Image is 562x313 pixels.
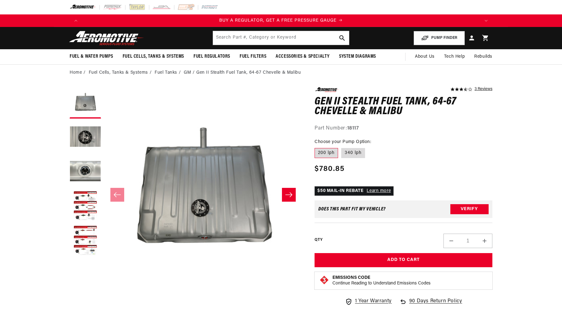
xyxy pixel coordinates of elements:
[341,148,365,158] label: 340 lph
[213,31,349,45] input: Search by Part Number, Category or Keyword
[70,53,113,60] span: Fuel & Water Pumps
[439,49,469,64] summary: Tech Help
[82,17,480,24] div: Announcement
[315,163,344,175] span: $780.85
[194,53,230,60] span: Fuel Regulators
[315,237,322,243] label: QTY
[450,204,489,214] button: Verify
[65,49,118,64] summary: Fuel & Water Pumps
[282,188,296,202] button: Slide right
[70,122,101,153] button: Load image 2 in gallery view
[345,297,392,305] a: 1 Year Warranty
[123,53,184,60] span: Fuel Cells, Tanks & Systems
[414,31,465,45] button: PUMP FINDER
[219,18,337,23] span: BUY A REGULATOR, GET A FREE PRESSURE GAUGE
[315,139,372,145] legend: Choose your Pump Option:
[409,297,462,312] span: 90 Days Return Policy
[474,53,492,60] span: Rebuilds
[475,87,492,92] a: 3 reviews
[70,14,82,27] button: Translation missing: en.sections.announcements.previous_announcement
[315,148,338,158] label: 200 lph
[89,69,153,76] li: Fuel Cells, Tanks & Systems
[332,281,431,286] p: Continue Reading to Understand Emissions Codes
[82,17,480,24] a: BUY A REGULATOR, GET A FREE PRESSURE GAUGE
[70,87,101,119] button: Load image 1 in gallery view
[276,53,330,60] span: Accessories & Specialty
[315,97,492,117] h1: Gen II Stealth Fuel Tank, 64-67 Chevelle & Malibu
[315,253,492,267] button: Add to Cart
[70,191,101,222] button: Load image 4 in gallery view
[70,69,82,76] a: Home
[70,225,101,257] button: Load image 5 in gallery view
[399,297,462,312] a: 90 Days Return Policy
[184,69,191,76] a: GM
[332,275,431,286] button: Emissions CodeContinue Reading to Understand Emissions Codes
[82,17,480,24] div: 1 of 4
[415,54,435,59] span: About Us
[367,188,391,193] a: Learn more
[110,188,124,202] button: Slide left
[155,69,177,76] a: Fuel Tanks
[410,49,439,64] a: About Us
[70,69,492,76] nav: breadcrumbs
[118,49,189,64] summary: Fuel Cells, Tanks & Systems
[315,125,492,133] div: Part Number:
[332,275,370,280] strong: Emissions Code
[240,53,266,60] span: Fuel Filters
[271,49,334,64] summary: Accessories & Specialty
[339,53,376,60] span: System Diagrams
[335,31,349,45] button: search button
[318,207,386,212] div: Does This part fit My vehicle?
[347,126,359,131] strong: 18117
[469,49,497,64] summary: Rebuilds
[54,14,508,27] slideshow-component: Translation missing: en.sections.announcements.announcement_bar
[480,14,492,27] button: Translation missing: en.sections.announcements.next_announcement
[444,53,465,60] span: Tech Help
[70,87,302,302] media-gallery: Gallery Viewer
[355,297,392,305] span: 1 Year Warranty
[189,49,235,64] summary: Fuel Regulators
[315,186,394,196] p: $50 MAIL-IN REBATE
[319,275,329,285] img: Emissions code
[334,49,381,64] summary: System Diagrams
[196,69,301,76] li: Gen II Stealth Fuel Tank, 64-67 Chevelle & Malibu
[70,156,101,188] button: Load image 3 in gallery view
[235,49,271,64] summary: Fuel Filters
[67,31,146,45] img: Aeromotive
